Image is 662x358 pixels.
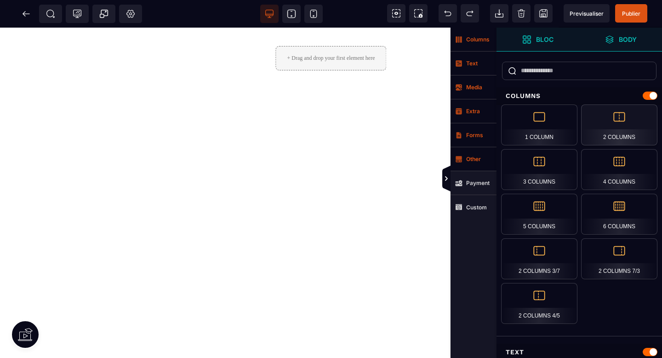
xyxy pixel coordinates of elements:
[275,18,386,43] div: + Drag and drop your first element here
[466,179,490,186] strong: Payment
[496,87,662,104] div: Columns
[501,283,577,324] div: 2 Columns 4/5
[581,149,657,190] div: 4 Columns
[564,4,610,23] span: Preview
[466,36,490,43] strong: Columns
[501,238,577,279] div: 2 Columns 3/7
[622,10,640,17] span: Publier
[581,238,657,279] div: 2 Columns 7/3
[581,194,657,235] div: 6 Columns
[466,108,480,115] strong: Extra
[619,36,637,43] strong: Body
[387,4,405,23] span: View components
[501,149,577,190] div: 3 Columns
[73,9,82,18] span: Tracking
[570,10,604,17] span: Previsualiser
[466,204,487,211] strong: Custom
[126,9,135,18] span: Setting Body
[501,104,577,145] div: 1 Column
[501,194,577,235] div: 5 Columns
[466,156,481,162] strong: Other
[496,28,579,52] span: Open Blocks
[466,60,478,67] strong: Text
[579,28,662,52] span: Open Layer Manager
[466,84,482,91] strong: Media
[409,4,428,23] span: Screenshot
[466,132,483,139] strong: Forms
[99,9,108,18] span: Popup
[536,36,554,43] strong: Bloc
[46,9,55,18] span: SEO
[581,104,657,145] div: 2 Columns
